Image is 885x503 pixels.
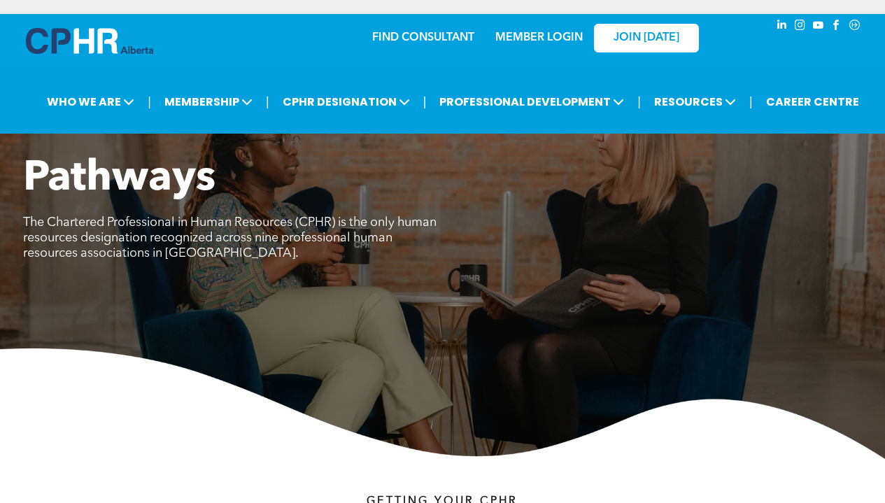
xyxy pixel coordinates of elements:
span: RESOURCES [650,89,740,115]
a: FIND CONSULTANT [372,32,474,43]
span: CPHR DESIGNATION [278,89,414,115]
a: instagram [793,17,808,36]
span: JOIN [DATE] [614,31,679,45]
li: | [637,87,641,116]
li: | [266,87,269,116]
li: | [148,87,151,116]
a: youtube [811,17,826,36]
li: | [423,87,427,116]
span: WHO WE ARE [43,89,139,115]
a: MEMBER LOGIN [495,32,583,43]
a: linkedin [774,17,790,36]
a: facebook [829,17,844,36]
a: Social network [847,17,863,36]
li: | [749,87,753,116]
span: The Chartered Professional in Human Resources (CPHR) is the only human resources designation reco... [23,216,437,260]
span: MEMBERSHIP [160,89,257,115]
span: Pathways [23,158,215,200]
a: CAREER CENTRE [762,89,863,115]
span: PROFESSIONAL DEVELOPMENT [435,89,628,115]
a: JOIN [DATE] [594,24,699,52]
img: A blue and white logo for cp alberta [26,28,153,54]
